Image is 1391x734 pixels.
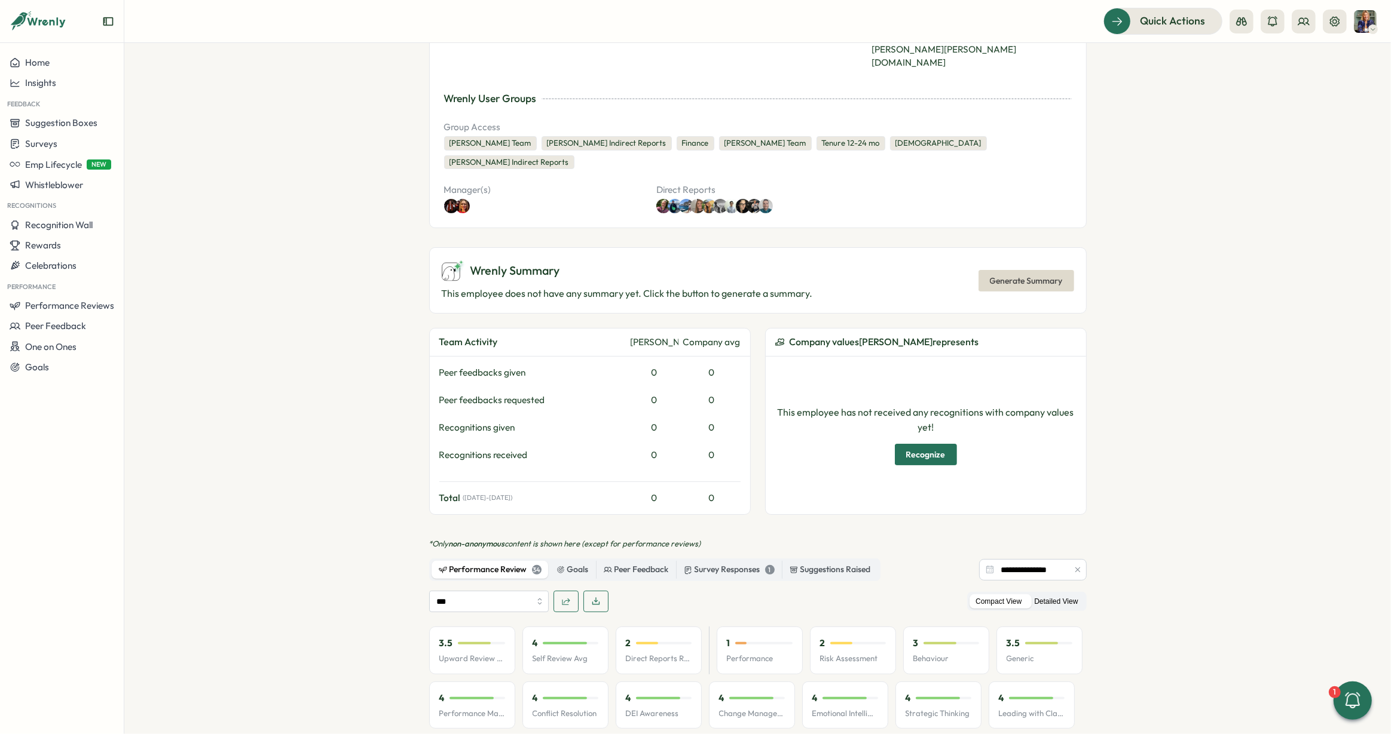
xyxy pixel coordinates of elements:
[656,199,671,213] img: Marco
[683,336,741,349] div: Company avg
[458,199,473,213] a: Sandy Feriz
[439,394,626,407] div: Peer feedbacks requested
[690,199,705,213] img: Amber Constable
[719,136,812,151] div: [PERSON_NAME] Team
[439,563,542,576] div: Performance Review
[444,136,537,151] div: [PERSON_NAME] Team
[747,199,762,213] img: Luke
[913,637,919,650] p: 3
[631,492,678,505] div: 0
[25,117,97,128] span: Suggestion Boxes
[683,421,741,434] div: 0
[775,405,1077,435] p: This employee has not received any recognitions with company values yet!
[785,199,800,213] a: Tomas Liepis
[439,653,505,664] p: Upward Review Avg
[820,653,886,664] p: Risk Assessment
[677,136,714,151] div: Finance
[25,57,50,68] span: Home
[455,199,470,213] img: Sandy Feriz
[699,199,714,213] a: Amber Constable
[439,449,626,462] div: Recognitions received
[25,341,77,352] span: One on Ones
[631,394,678,407] div: 0
[820,637,826,650] p: 2
[683,492,741,505] div: 0
[626,692,631,705] p: 4
[683,449,741,462] div: 0
[990,271,1063,291] span: Generate Summary
[906,692,911,705] p: 4
[999,708,1065,719] p: Leading with Clarity & Confidence
[727,653,793,664] p: Performance
[1354,10,1377,33] img: Hanna Smith
[439,708,505,719] p: Performance Management
[906,708,971,719] p: Strategic Thinking
[1334,681,1372,720] button: 1
[759,199,773,213] img: Tomas Liepis
[444,121,1072,134] p: Group Access
[817,136,885,151] div: Tenure 12-24 mo
[439,637,453,650] p: 3.5
[890,136,987,151] div: [DEMOGRAPHIC_DATA]
[557,563,589,576] div: Goals
[790,334,979,349] span: Company values [PERSON_NAME] represents
[1007,653,1072,664] p: Generic
[444,91,537,106] div: Wrenly User Groups
[724,199,739,213] img: Joshua Sim
[604,563,669,576] div: Peer Feedback
[1329,686,1341,698] div: 1
[542,136,672,151] div: [PERSON_NAME] Indirect Reports
[719,708,785,719] p: Change Management
[631,421,678,434] div: 0
[444,199,458,213] img: Alex Preece
[87,159,111,170] span: NEW
[102,16,114,27] button: Expand sidebar
[626,637,631,650] p: 2
[533,708,598,719] p: Conflict Resolution
[463,494,513,502] span: ( [DATE] - [DATE] )
[895,444,957,465] button: Recognize
[1140,13,1205,29] span: Quick Actions
[533,637,538,650] p: 4
[439,692,445,705] p: 4
[439,334,626,349] div: Team Activity
[702,199,716,213] img: Ines Coulon
[727,637,730,650] p: 1
[25,239,61,251] span: Rewards
[679,199,693,213] img: Adam Ursell
[25,159,82,170] span: Emp Lifecycle
[1028,594,1084,609] label: Detailed View
[790,563,871,576] div: Suggestions Raised
[25,300,114,311] span: Performance Reviews
[25,138,57,149] span: Surveys
[671,199,685,213] a: Elise McInnes
[906,444,946,465] span: Recognize
[25,77,56,88] span: Insights
[1103,8,1222,34] button: Quick Actions
[444,183,647,196] p: Manager(s)
[713,199,727,213] img: Elliot Mckeown
[442,286,813,301] p: This employee does not have any summary yet. Click the button to generate a summary.
[533,692,538,705] p: 4
[631,449,678,462] div: 0
[812,708,878,719] p: Emotional Intelligence
[683,366,741,379] div: 0
[656,183,859,196] p: Direct Reports
[25,361,49,373] span: Goals
[631,336,678,349] div: [PERSON_NAME]
[444,155,574,170] div: [PERSON_NAME] Indirect Reports
[765,565,775,575] div: 1
[719,692,724,705] p: 4
[25,179,83,191] span: Whistleblower
[626,653,692,664] p: Direct Reports Review Avg
[626,708,692,719] p: DEI Awareness
[913,653,979,664] p: Behaviour
[970,594,1028,609] label: Compact View
[812,692,818,705] p: 4
[684,563,775,576] div: Survey Responses
[1007,637,1020,650] p: 3.5
[25,320,86,331] span: Peer Feedback
[439,421,626,434] div: Recognitions given
[685,199,699,213] a: Adam Ursell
